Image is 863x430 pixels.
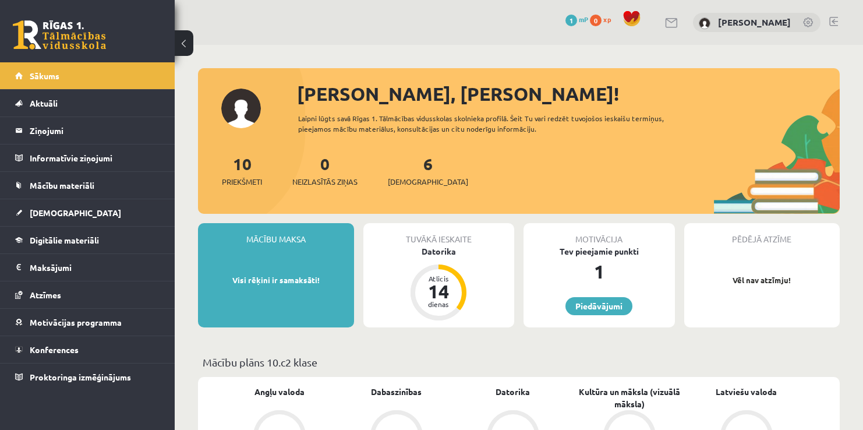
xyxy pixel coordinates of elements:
a: Datorika Atlicis 14 dienas [363,245,515,322]
div: [PERSON_NAME], [PERSON_NAME]! [297,80,840,108]
legend: Informatīvie ziņojumi [30,144,160,171]
a: Rīgas 1. Tālmācības vidusskola [13,20,106,50]
a: 0 xp [590,15,617,24]
a: Angļu valoda [254,386,305,398]
div: 14 [421,282,456,301]
a: 10Priekšmeti [222,153,262,188]
a: Atzīmes [15,281,160,308]
legend: Maksājumi [30,254,160,281]
span: [DEMOGRAPHIC_DATA] [388,176,468,188]
span: xp [603,15,611,24]
a: Latviešu valoda [716,386,777,398]
span: Motivācijas programma [30,317,122,327]
a: 6[DEMOGRAPHIC_DATA] [388,153,468,188]
a: Sākums [15,62,160,89]
span: Neizlasītās ziņas [292,176,358,188]
a: Digitālie materiāli [15,227,160,253]
a: 1 mP [565,15,588,24]
p: Vēl nav atzīmju! [690,274,834,286]
div: Tev pieejamie punkti [524,245,675,258]
a: Proktoringa izmēģinājums [15,364,160,390]
span: Proktoringa izmēģinājums [30,372,131,382]
div: Datorika [363,245,515,258]
a: Motivācijas programma [15,309,160,336]
a: Mācību materiāli [15,172,160,199]
span: 1 [565,15,577,26]
a: [DEMOGRAPHIC_DATA] [15,199,160,226]
span: [DEMOGRAPHIC_DATA] [30,207,121,218]
span: Digitālie materiāli [30,235,99,245]
a: [PERSON_NAME] [718,16,791,28]
span: Aktuāli [30,98,58,108]
p: Mācību plāns 10.c2 klase [203,354,835,370]
div: Laipni lūgts savā Rīgas 1. Tālmācības vidusskolas skolnieka profilā. Šeit Tu vari redzēt tuvojošo... [298,113,683,134]
legend: Ziņojumi [30,117,160,144]
div: Tuvākā ieskaite [363,223,515,245]
p: Visi rēķini ir samaksāti! [204,274,348,286]
a: Informatīvie ziņojumi [15,144,160,171]
div: Pēdējā atzīme [684,223,840,245]
span: mP [579,15,588,24]
div: Atlicis [421,275,456,282]
div: Mācību maksa [198,223,354,245]
a: Piedāvājumi [565,297,632,315]
a: Ziņojumi [15,117,160,144]
span: Mācību materiāli [30,180,94,191]
span: Atzīmes [30,290,61,300]
span: Priekšmeti [222,176,262,188]
span: Konferences [30,344,79,355]
a: Aktuāli [15,90,160,117]
a: Datorika [496,386,530,398]
img: Darja Vasiļevska [699,17,710,29]
span: Sākums [30,71,59,81]
a: Konferences [15,336,160,363]
a: Maksājumi [15,254,160,281]
a: Dabaszinības [371,386,422,398]
div: 1 [524,258,675,286]
span: 0 [590,15,602,26]
div: Motivācija [524,223,675,245]
a: Kultūra un māksla (vizuālā māksla) [571,386,688,410]
a: 0Neizlasītās ziņas [292,153,358,188]
div: dienas [421,301,456,308]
